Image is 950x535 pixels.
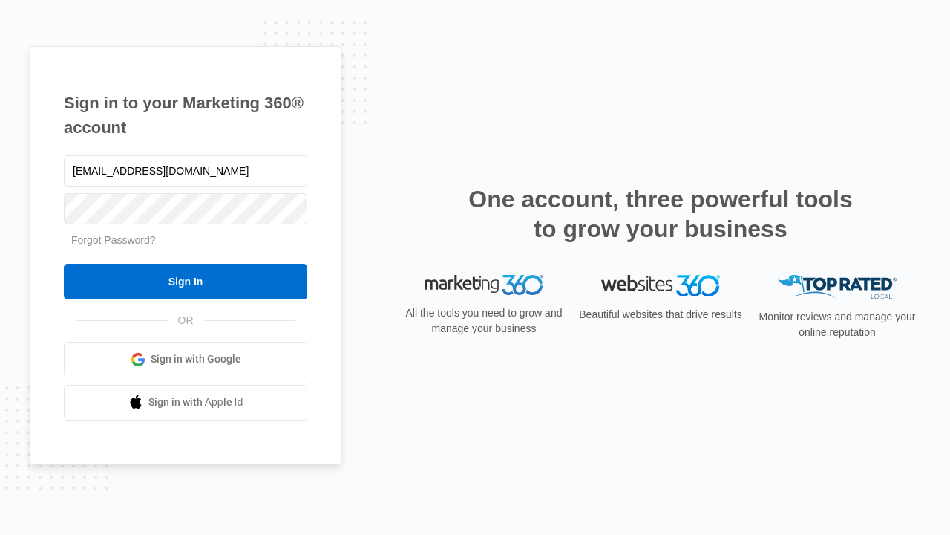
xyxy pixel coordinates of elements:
[64,155,307,187] input: Email
[401,305,567,337] p: All the tools you need to grow and manage your business
[151,351,241,367] span: Sign in with Google
[64,342,307,377] a: Sign in with Google
[64,264,307,299] input: Sign In
[425,275,543,296] img: Marketing 360
[464,184,857,244] h2: One account, three powerful tools to grow your business
[778,275,897,299] img: Top Rated Local
[148,395,243,410] span: Sign in with Apple Id
[64,385,307,421] a: Sign in with Apple Id
[168,313,204,328] span: OR
[601,275,720,296] img: Websites 360
[577,307,744,322] p: Beautiful websites that drive results
[64,91,307,140] h1: Sign in to your Marketing 360® account
[754,309,920,340] p: Monitor reviews and manage your online reputation
[71,234,156,246] a: Forgot Password?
